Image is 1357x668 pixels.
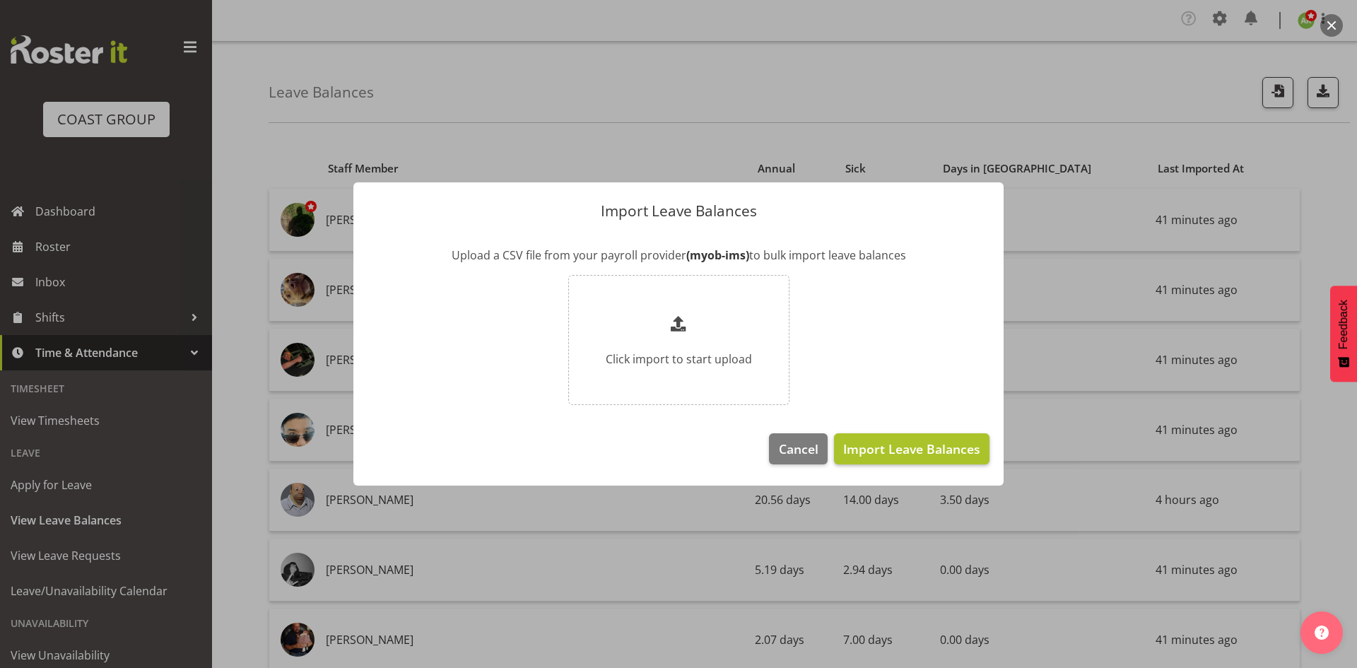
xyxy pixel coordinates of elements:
span: Cancel [779,440,818,458]
strong: (myob-ims) [686,247,749,263]
button: Cancel [769,433,827,464]
p: Click import to start upload [606,351,752,368]
button: Import Leave Balances [834,433,989,464]
p: Import Leave Balances [368,204,989,218]
button: Feedback - Show survey [1330,286,1357,382]
span: Feedback [1337,300,1350,349]
img: help-xxl-2.png [1315,626,1329,640]
p: Upload a CSV file from your payroll provider to bulk import leave balances [368,247,989,264]
span: Import Leave Balances [843,440,980,458]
